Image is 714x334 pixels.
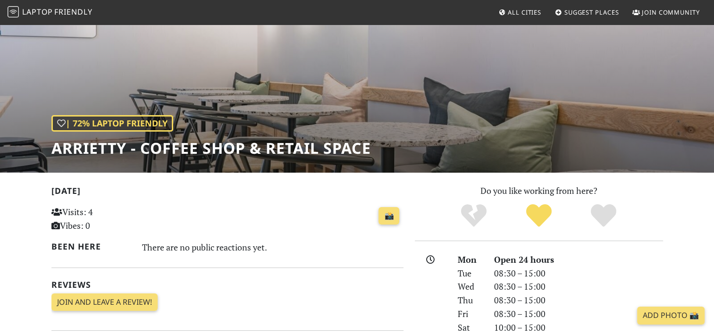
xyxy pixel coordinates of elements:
[564,8,619,17] span: Suggest Places
[142,240,403,255] div: There are no public reactions yet.
[452,307,488,321] div: Fri
[51,186,403,200] h2: [DATE]
[452,280,488,293] div: Wed
[642,8,700,17] span: Join Community
[54,7,92,17] span: Friendly
[571,203,636,229] div: Definitely!
[508,8,541,17] span: All Cities
[488,280,669,293] div: 08:30 – 15:00
[51,280,403,290] h2: Reviews
[8,6,19,17] img: LaptopFriendly
[551,4,623,21] a: Suggest Places
[452,267,488,280] div: Tue
[51,293,158,311] a: Join and leave a review!
[506,203,571,229] div: Yes
[637,307,705,325] a: Add Photo 📸
[22,7,53,17] span: Laptop
[452,293,488,307] div: Thu
[51,139,371,157] h1: Arrietty - Coffee Shop & Retail Space
[488,253,669,267] div: Open 24 hours
[488,307,669,321] div: 08:30 – 15:00
[495,4,545,21] a: All Cities
[51,115,173,132] div: | 72% Laptop Friendly
[488,267,669,280] div: 08:30 – 15:00
[51,242,131,251] h2: Been here
[8,4,92,21] a: LaptopFriendly LaptopFriendly
[488,293,669,307] div: 08:30 – 15:00
[415,184,663,198] p: Do you like working from here?
[441,203,506,229] div: No
[378,207,399,225] a: 📸
[629,4,704,21] a: Join Community
[452,253,488,267] div: Mon
[51,205,161,233] p: Visits: 4 Vibes: 0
